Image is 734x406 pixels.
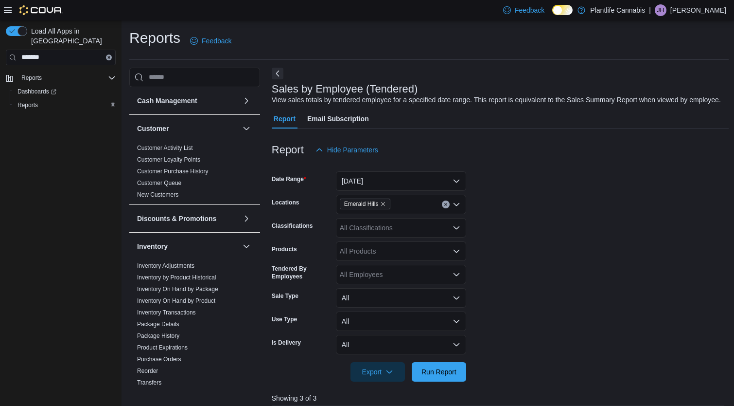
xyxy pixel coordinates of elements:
[137,321,179,328] a: Package Details
[137,262,194,269] a: Inventory Adjustments
[272,68,283,79] button: Next
[137,286,218,293] a: Inventory On Hand by Package
[137,355,181,363] span: Purchase Orders
[272,265,332,280] label: Tendered By Employees
[552,15,553,16] span: Dark Mode
[17,101,38,109] span: Reports
[590,4,645,16] p: Plantlife Cannabis
[421,367,456,377] span: Run Report
[6,67,116,137] nav: Complex example
[272,245,297,253] label: Products
[137,285,218,293] span: Inventory On Hand by Package
[356,362,399,382] span: Export
[336,312,466,331] button: All
[137,344,188,351] span: Product Expirations
[552,5,573,15] input: Dark Mode
[17,88,56,95] span: Dashboards
[137,156,200,163] a: Customer Loyalty Points
[670,4,726,16] p: [PERSON_NAME]
[272,393,729,403] p: Showing 3 of 3
[272,222,313,230] label: Classifications
[137,309,196,316] span: Inventory Transactions
[327,145,378,155] span: Hide Parameters
[137,144,193,152] span: Customer Activity List
[137,96,239,106] button: Cash Management
[2,71,120,85] button: Reports
[10,85,120,98] a: Dashboards
[137,241,168,251] h3: Inventory
[137,167,209,175] span: Customer Purchase History
[17,72,46,84] button: Reports
[137,332,179,339] a: Package History
[137,145,193,151] a: Customer Activity List
[17,72,116,84] span: Reports
[21,74,42,82] span: Reports
[657,4,664,16] span: JH
[272,95,721,105] div: View sales totals by tendered employee for a specified date range. This report is equivalent to t...
[137,274,216,281] span: Inventory by Product Historical
[380,201,386,207] button: Remove Emerald Hills from selection in this group
[106,55,112,60] button: Clear input
[499,0,548,20] a: Feedback
[350,362,405,382] button: Export
[129,142,260,204] div: Customer
[272,175,306,183] label: Date Range
[272,339,301,347] label: Is Delivery
[137,274,216,281] a: Inventory by Product Historical
[14,86,60,97] a: Dashboards
[137,124,239,133] button: Customer
[312,140,382,160] button: Hide Parameters
[272,292,298,300] label: Sale Type
[453,201,460,208] button: Open list of options
[14,99,116,111] span: Reports
[453,271,460,278] button: Open list of options
[137,179,181,187] span: Customer Queue
[272,199,299,206] label: Locations
[137,96,197,106] h3: Cash Management
[272,144,304,156] h3: Report
[202,36,231,46] span: Feedback
[340,199,391,209] span: Emerald Hills
[453,247,460,255] button: Open list of options
[129,260,260,392] div: Inventory
[137,379,161,387] span: Transfers
[137,180,181,186] a: Customer Queue
[272,315,297,323] label: Use Type
[336,171,466,191] button: [DATE]
[137,214,239,223] button: Discounts & Promotions
[137,214,216,223] h3: Discounts & Promotions
[137,191,178,198] a: New Customers
[307,109,369,129] span: Email Subscription
[137,297,215,304] a: Inventory On Hand by Product
[274,109,296,129] span: Report
[27,26,116,46] span: Load All Apps in [GEOGRAPHIC_DATA]
[137,241,239,251] button: Inventory
[137,320,179,328] span: Package Details
[649,4,651,16] p: |
[19,5,63,15] img: Cova
[336,335,466,354] button: All
[14,86,116,97] span: Dashboards
[344,199,379,209] span: Emerald Hills
[412,362,466,382] button: Run Report
[137,368,158,374] a: Reorder
[272,83,418,95] h3: Sales by Employee (Tendered)
[137,124,169,133] h3: Customer
[442,201,450,208] button: Clear input
[241,123,252,134] button: Customer
[241,240,252,252] button: Inventory
[129,28,180,48] h1: Reports
[137,168,209,175] a: Customer Purchase History
[241,95,252,107] button: Cash Management
[655,4,666,16] div: Jodi Hamilton
[10,98,120,112] button: Reports
[137,309,196,316] a: Inventory Transactions
[137,356,181,363] a: Purchase Orders
[137,344,188,351] a: Product Expirations
[186,31,235,51] a: Feedback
